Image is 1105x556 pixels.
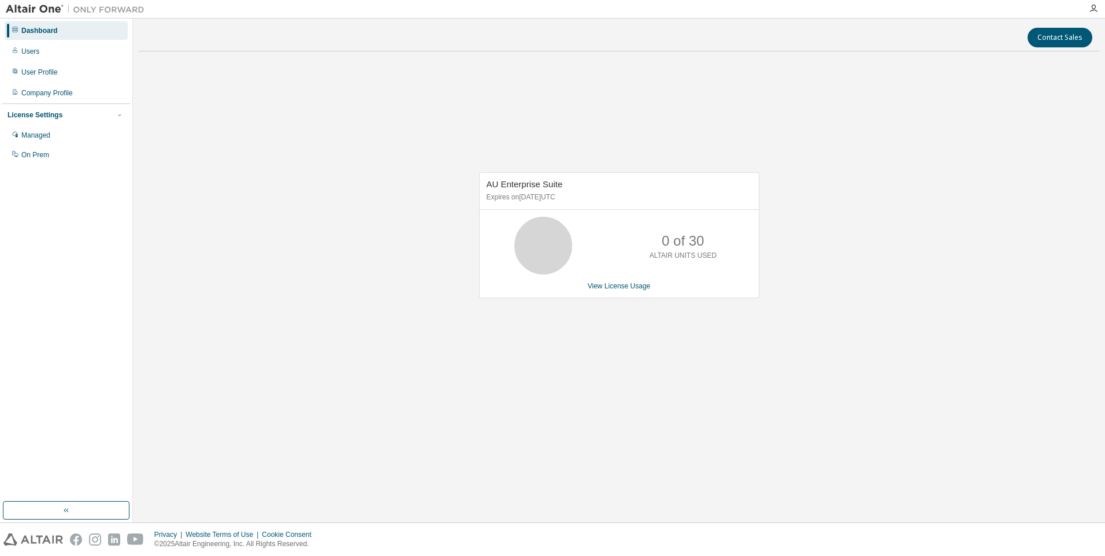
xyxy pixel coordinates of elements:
[21,26,58,35] div: Dashboard
[21,47,39,56] div: Users
[6,3,150,15] img: Altair One
[3,533,63,546] img: altair_logo.svg
[487,179,563,189] span: AU Enterprise Suite
[154,539,318,549] p: © 2025 Altair Engineering, Inc. All Rights Reserved.
[8,110,62,120] div: License Settings
[108,533,120,546] img: linkedin.svg
[662,231,704,251] p: 0 of 30
[186,530,262,539] div: Website Terms of Use
[588,282,651,290] a: View License Usage
[70,533,82,546] img: facebook.svg
[1028,28,1092,47] button: Contact Sales
[21,131,50,140] div: Managed
[487,192,749,202] p: Expires on [DATE] UTC
[154,530,186,539] div: Privacy
[21,150,49,160] div: On Prem
[21,68,58,77] div: User Profile
[21,88,73,98] div: Company Profile
[262,530,318,539] div: Cookie Consent
[127,533,144,546] img: youtube.svg
[89,533,101,546] img: instagram.svg
[650,251,717,261] p: ALTAIR UNITS USED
